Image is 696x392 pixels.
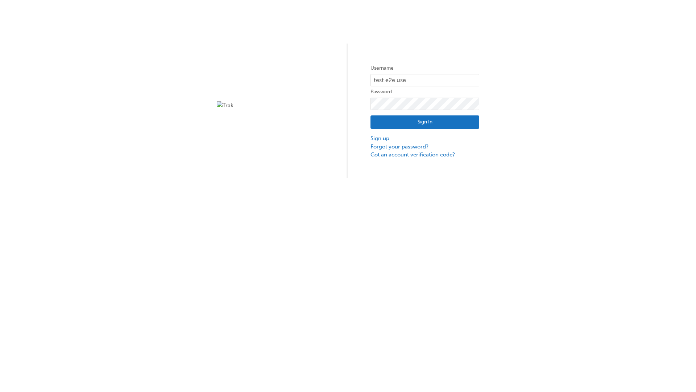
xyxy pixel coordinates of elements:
[370,151,479,159] a: Got an account verification code?
[370,143,479,151] a: Forgot your password?
[370,87,479,96] label: Password
[370,74,479,86] input: Username
[370,64,479,73] label: Username
[370,134,479,143] a: Sign up
[370,115,479,129] button: Sign In
[217,101,326,110] img: Trak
